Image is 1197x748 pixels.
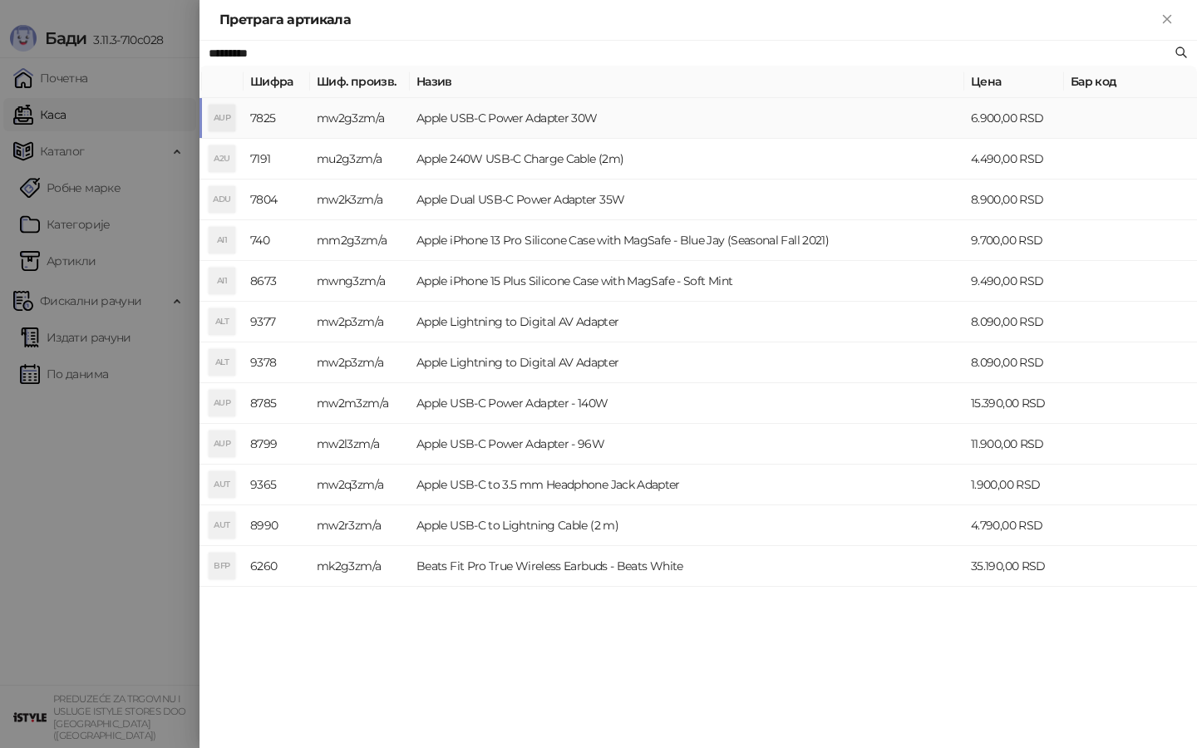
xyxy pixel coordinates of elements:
div: ALT [209,349,235,376]
td: 8799 [244,424,310,465]
td: Apple iPhone 13 Pro Silicone Case with MagSafe - Blue Jay (Seasonal Fall 2021) [410,220,964,261]
td: mw2r3zm/a [310,505,410,546]
div: AUT [209,512,235,539]
td: 9378 [244,342,310,383]
td: 8785 [244,383,310,424]
div: AI1 [209,268,235,294]
td: mu2g3zm/a [310,139,410,180]
div: AI1 [209,227,235,253]
td: mk2g3zm/a [310,546,410,587]
td: 6.900,00 RSD [964,98,1064,139]
td: Apple USB-C Power Adapter 30W [410,98,964,139]
div: AUP [209,105,235,131]
div: AUP [209,431,235,457]
td: Apple Lightning to Digital AV Adapter [410,342,964,383]
th: Шиф. произв. [310,66,410,98]
td: mw2p3zm/a [310,302,410,342]
div: AUP [209,390,235,416]
td: mw2p3zm/a [310,342,410,383]
td: Apple USB-C Power Adapter - 96W [410,424,964,465]
td: Apple Lightning to Digital AV Adapter [410,302,964,342]
td: 9.700,00 RSD [964,220,1064,261]
td: 8.090,00 RSD [964,342,1064,383]
div: Претрага артикала [219,10,1157,30]
td: mm2g3zm/a [310,220,410,261]
td: mw2m3zm/a [310,383,410,424]
td: mw2k3zm/a [310,180,410,220]
td: 4.490,00 RSD [964,139,1064,180]
td: 11.900,00 RSD [964,424,1064,465]
td: Apple USB-C Power Adapter - 140W [410,383,964,424]
td: 8990 [244,505,310,546]
div: AUT [209,471,235,498]
td: 7804 [244,180,310,220]
td: 8.090,00 RSD [964,302,1064,342]
th: Шифра [244,66,310,98]
th: Цена [964,66,1064,98]
td: 740 [244,220,310,261]
td: Apple 240W USB-C Charge Cable (2m) [410,139,964,180]
div: BFP [209,553,235,579]
td: Apple iPhone 15 Plus Silicone Case with MagSafe - Soft Mint [410,261,964,302]
td: 35.190,00 RSD [964,546,1064,587]
td: mwng3zm/a [310,261,410,302]
th: Бар код [1064,66,1197,98]
td: mw2g3zm/a [310,98,410,139]
td: 15.390,00 RSD [964,383,1064,424]
td: mw2q3zm/a [310,465,410,505]
td: Beats Fit Pro True Wireless Earbuds - Beats White [410,546,964,587]
td: 7825 [244,98,310,139]
button: Close [1157,10,1177,30]
td: 9365 [244,465,310,505]
td: mw2l3zm/a [310,424,410,465]
div: ADU [209,186,235,213]
td: Apple Dual USB-C Power Adapter 35W [410,180,964,220]
td: Apple USB-C to Lightning Cable (2 m) [410,505,964,546]
td: 8.900,00 RSD [964,180,1064,220]
div: A2U [209,145,235,172]
td: 9.490,00 RSD [964,261,1064,302]
td: 9377 [244,302,310,342]
div: ALT [209,308,235,335]
td: 8673 [244,261,310,302]
td: 1.900,00 RSD [964,465,1064,505]
td: Apple USB-C to 3.5 mm Headphone Jack Adapter [410,465,964,505]
td: 7191 [244,139,310,180]
td: 4.790,00 RSD [964,505,1064,546]
td: 6260 [244,546,310,587]
th: Назив [410,66,964,98]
